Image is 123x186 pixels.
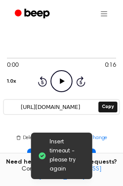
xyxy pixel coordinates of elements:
button: Open menu [94,3,114,24]
span: Change [89,134,107,142]
span: Contact us [5,166,118,181]
span: 0:00 [7,61,18,70]
span: 0:16 [105,61,116,70]
a: [EMAIL_ADDRESS][DOMAIN_NAME] [39,166,101,180]
a: Beep [9,6,57,22]
span: Insert timeout - please try again [50,138,85,174]
button: 1.0x [7,74,16,89]
button: Delete [16,134,37,142]
button: Copy [98,102,117,112]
